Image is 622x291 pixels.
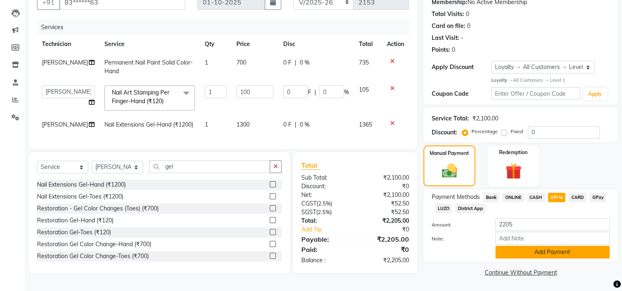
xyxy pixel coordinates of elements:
[467,22,470,30] div: 0
[511,128,523,135] label: Fixed
[37,180,126,189] div: Nail Extensions Gel-Hand (₹1200)
[205,59,208,66] span: 1
[301,161,320,170] span: Total
[452,46,455,54] div: 0
[37,204,159,213] div: Restoration - Gel Color Changes (Toes) (₹700)
[295,182,355,191] div: Discount:
[355,217,415,225] div: ₹2,205.00
[295,58,296,67] span: |
[495,246,610,259] button: Add Payment
[455,204,486,213] span: District App
[466,10,469,18] div: 0
[318,209,330,215] span: 2.5%
[355,191,415,199] div: ₹2,100.00
[548,193,566,202] span: UPI M
[425,235,489,242] label: Note:
[295,256,355,265] div: Balance :
[37,192,123,201] div: Nail Extensions Gel-Toes (₹1200)
[283,58,291,67] span: 0 F
[283,120,291,129] span: 0 F
[432,46,450,54] div: Points:
[355,208,415,217] div: ₹52.50
[295,225,365,234] a: Add Tip
[500,161,527,181] img: _gift.svg
[590,193,606,202] span: GPay
[432,193,480,201] span: Payment Methods
[472,114,498,123] div: ₹2,100.00
[42,121,88,128] span: [PERSON_NAME]
[295,234,355,244] div: Payable:
[432,34,459,42] div: Last Visit:
[205,121,208,128] span: 1
[355,245,415,254] div: ₹0
[231,35,278,53] th: Price
[295,173,355,182] div: Sub Total:
[483,193,499,202] span: Bank
[432,63,491,72] div: Apply Discount
[295,217,355,225] div: Total:
[37,35,99,53] th: Technician
[344,88,349,97] span: %
[37,228,111,237] div: Restoration Gel-Toes (₹120)
[236,121,250,128] span: 1300
[295,208,355,217] div: ( )
[112,89,169,105] span: Nail Art Stamping Per Finger-Hand (₹120)
[278,35,354,53] th: Disc
[99,35,200,53] th: Service
[382,35,409,53] th: Action
[495,232,610,245] input: Add Note
[104,121,193,128] span: Nail Extensions Gel-Hand (₹1200)
[432,10,464,18] div: Total Visits:
[499,149,527,156] label: Redemption
[314,88,316,97] span: |
[355,199,415,208] div: ₹52.50
[432,114,469,123] div: Service Total:
[149,160,270,173] input: Search or Scan
[355,182,415,191] div: ₹0
[435,204,452,213] span: LUZO
[300,58,310,67] span: 0 %
[300,120,310,129] span: 0 %
[359,121,372,128] span: 1365
[354,35,382,53] th: Total
[527,193,545,202] span: CASH
[430,150,469,157] label: Manual Payment
[295,245,355,254] div: Paid:
[359,59,369,66] span: 735
[355,234,415,244] div: ₹2,205.00
[355,256,415,265] div: ₹2,205.00
[37,240,151,249] div: Restoration Gel Color Change-Hand (₹700)
[365,225,416,234] div: ₹0
[491,87,580,100] input: Enter Offer / Coupon Code
[432,128,457,137] div: Discount:
[236,59,246,66] span: 700
[432,90,491,98] div: Coupon Code
[495,218,610,231] input: Amount
[37,216,113,225] div: Restoration Gel-Hand (₹120)
[42,59,88,66] span: [PERSON_NAME]
[164,97,167,105] a: x
[359,86,369,93] span: 105
[461,34,463,42] div: -
[425,221,489,229] label: Amount:
[425,268,616,277] a: Continue Without Payment
[37,252,149,261] div: Restoration Gel Color Change-Toes (₹700)
[569,193,586,202] span: CARD
[502,193,524,202] span: ONLINE
[308,88,311,97] span: F
[432,22,465,30] div: Card on file:
[318,200,331,207] span: 2.5%
[295,191,355,199] div: Net:
[38,20,415,35] div: Services
[472,128,498,135] label: Percentage
[295,120,296,129] span: |
[437,162,462,180] img: _cash.svg
[355,173,415,182] div: ₹2,100.00
[583,88,607,100] button: Apply
[491,77,513,83] strong: Loyalty →
[104,59,193,75] span: Permanent Nail Paint Solid Color-Hand
[301,208,316,216] span: SGST
[491,77,610,84] div: All Customers → Level 1
[301,200,317,207] span: CGST
[200,35,231,53] th: Qty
